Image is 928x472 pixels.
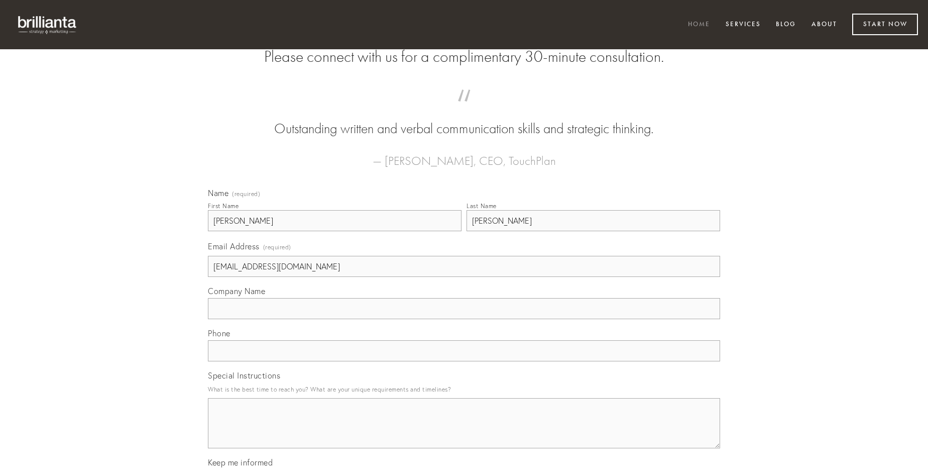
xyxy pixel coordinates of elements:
[208,286,265,296] span: Company Name
[852,14,918,35] a: Start Now
[208,47,720,66] h2: Please connect with us for a complimentary 30-minute consultation.
[467,202,497,210] div: Last Name
[769,17,802,33] a: Blog
[224,139,704,171] figcaption: — [PERSON_NAME], CEO, TouchPlan
[224,100,704,119] span: “
[208,370,280,381] span: Special Instructions
[208,383,720,396] p: What is the best time to reach you? What are your unique requirements and timelines?
[232,191,260,197] span: (required)
[224,100,704,139] blockquote: Outstanding written and verbal communication skills and strategic thinking.
[10,10,85,39] img: brillianta - research, strategy, marketing
[681,17,717,33] a: Home
[208,188,228,198] span: Name
[263,240,291,254] span: (required)
[208,241,260,251] span: Email Address
[719,17,767,33] a: Services
[805,17,844,33] a: About
[208,457,273,467] span: Keep me informed
[208,202,239,210] div: First Name
[208,328,230,338] span: Phone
